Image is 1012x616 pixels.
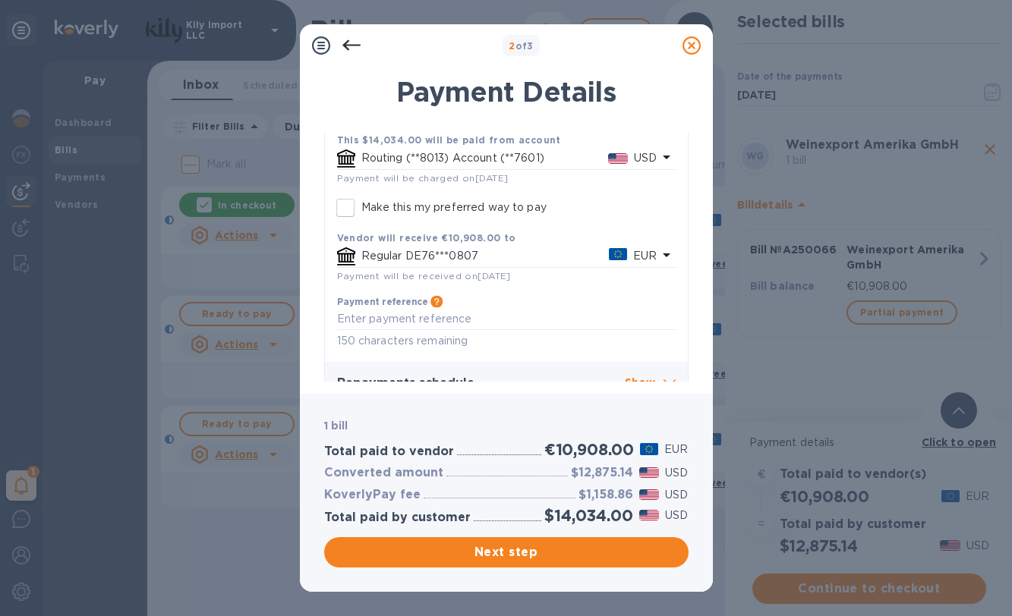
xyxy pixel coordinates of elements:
[337,232,516,244] b: Vendor will receive €10,908.00 to
[639,510,660,520] img: USD
[509,40,534,52] b: of 3
[361,200,547,215] p: Make this my preferred way to pay
[337,134,561,146] b: This $14,034.00 will be paid from account
[361,150,608,166] p: Routing (**8013) Account (**7601)
[544,506,632,525] h2: $14,034.00
[337,172,509,184] span: Payment will be charged on [DATE]
[665,465,688,481] p: USD
[361,248,610,264] p: Regular DE76***0807
[337,332,676,350] p: 150 characters remaining
[509,40,515,52] span: 2
[665,487,688,503] p: USD
[664,442,688,457] p: EUR
[324,445,454,459] h3: Total paid to vendor
[324,537,689,567] button: Next step
[571,466,633,480] h3: $12,875.14
[633,248,657,264] p: EUR
[665,508,688,523] p: USD
[625,374,676,393] p: Show
[324,511,471,525] h3: Total paid by customer
[608,153,629,164] img: USD
[639,467,660,478] img: USD
[324,76,689,108] h1: Payment Details
[324,488,421,502] h3: KoverlyPay fee
[324,466,443,480] h3: Converted amount
[337,376,625,391] h3: Repayments schedule
[639,489,660,500] img: USD
[337,270,511,281] span: Payment will be received on [DATE]
[634,150,657,166] p: USD
[336,543,676,561] span: Next step
[337,297,427,307] h3: Payment reference
[544,440,634,459] h2: €10,908.00
[324,420,348,432] b: 1 bill
[579,488,633,502] h3: $1,158.86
